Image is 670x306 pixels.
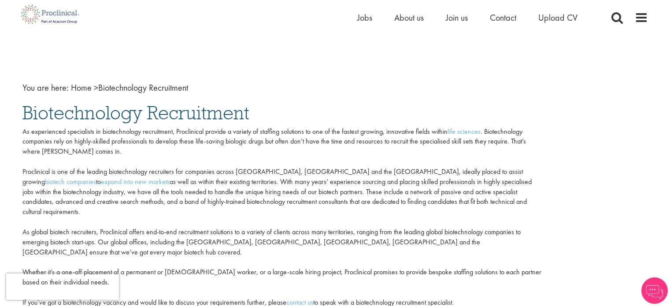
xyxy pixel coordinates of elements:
[6,273,119,300] iframe: reCAPTCHA
[490,12,516,23] a: Contact
[446,12,468,23] a: Join us
[22,82,69,93] span: You are here:
[71,82,188,93] span: Biotechnology Recruitment
[357,12,372,23] a: Jobs
[45,177,96,186] a: biotech companies
[538,12,577,23] a: Upload CV
[22,101,249,125] span: Biotechnology Recruitment
[448,127,481,136] a: life sciences
[101,177,170,186] a: expand into new markets
[641,277,668,304] img: Chatbot
[394,12,424,23] a: About us
[94,82,98,93] span: >
[71,82,92,93] a: breadcrumb link to Home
